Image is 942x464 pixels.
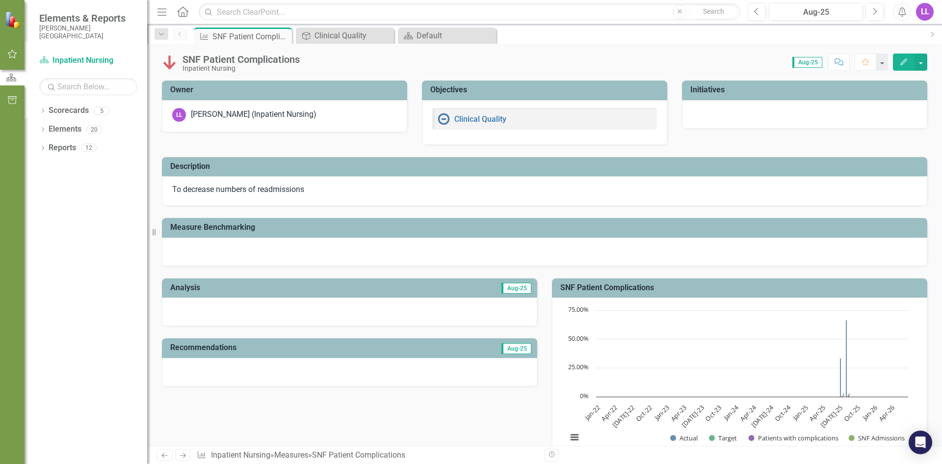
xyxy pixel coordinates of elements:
text: [DATE]-23 [680,403,706,429]
h3: Description [170,162,922,171]
div: SNF Patient Complications [183,54,300,65]
text: [DATE]-24 [749,403,776,430]
img: ClearPoint Strategy [5,11,22,28]
div: Default [417,29,494,42]
a: Reports [49,142,76,154]
span: Search [703,7,724,15]
h3: Objectives [430,85,662,94]
button: Show Actual [670,434,698,442]
div: Open Intercom Messenger [909,431,932,454]
p: To decrease numbers of readmissions [172,184,917,195]
text: Apr-23 [669,403,688,423]
path: Jul-25, 1. Patients with complications. [842,396,843,397]
a: Scorecards [49,105,89,116]
button: LL [916,3,934,21]
a: Inpatient Nursing [211,450,270,460]
text: 75.00% [568,305,589,314]
h3: Recommendations [170,343,417,352]
text: 0% [580,391,589,400]
a: Measures [274,450,308,460]
h3: SNF Patient Complications [560,283,922,292]
a: Default [400,29,494,42]
text: [DATE]-22 [610,403,636,429]
text: Oct-25 [842,403,862,423]
div: LL [172,108,186,122]
input: Search ClearPoint... [199,3,740,21]
text: Oct-23 [704,403,723,423]
button: Show SNF Admissions [849,434,905,442]
text: Apr-22 [600,403,619,423]
text: Jan-22 [582,403,602,423]
text: Oct-22 [634,403,654,423]
button: View chart menu, Chart [568,431,581,444]
text: Oct-24 [773,403,793,423]
div: SNF Patient Complications [212,30,289,43]
text: Jan-26 [860,403,879,423]
div: SNF Patient Complications [312,450,405,460]
h3: Analysis [170,283,348,292]
img: No Information [438,113,449,125]
small: [PERSON_NAME][GEOGRAPHIC_DATA] [39,24,137,40]
text: 25.00% [568,362,589,371]
text: Jan-24 [721,403,741,423]
div: 12 [81,144,97,152]
button: Search [689,5,738,19]
h3: Initiatives [690,85,922,94]
div: » » [197,450,537,461]
input: Search Below... [39,78,137,95]
span: Elements & Reports [39,12,137,24]
a: Clinical Quality [454,114,506,124]
div: Clinical Quality [314,29,392,42]
svg: Interactive chart [562,305,913,453]
div: Chart. Highcharts interactive chart. [562,305,917,453]
text: Apr-24 [738,403,758,423]
span: Aug-25 [501,283,531,294]
div: Aug-25 [772,6,860,18]
a: Clinical Quality [298,29,392,42]
div: 5 [94,107,109,115]
a: Inpatient Nursing [39,55,137,66]
path: Aug-25, 66.66666667. Actual. [846,320,847,397]
path: Aug-25, 2. Patients with complications. [848,395,849,397]
button: Show Target [709,434,737,442]
span: Aug-25 [792,57,822,68]
text: Apr-25 [808,403,827,423]
img: Below Plan [162,55,178,70]
text: [DATE]-25 [818,403,844,429]
a: Elements [49,124,81,135]
div: [PERSON_NAME] (Inpatient Nursing) [191,109,316,120]
path: Aug-25, 3. SNF Admissions. [849,393,850,397]
h3: Measure Benchmarking [170,223,922,232]
h3: Owner [170,85,402,94]
text: Jan-25 [790,403,810,423]
text: 50.00% [568,334,589,343]
div: 20 [86,125,102,134]
span: Aug-25 [501,343,531,354]
path: Jul-25, 3. SNF Admissions. [843,393,844,397]
div: Inpatient Nursing [183,65,300,72]
text: Apr-26 [877,403,896,423]
text: Jan-23 [652,403,671,423]
path: Jul-25, 33.33333333. Actual. [840,358,841,397]
button: Aug-25 [769,3,863,21]
button: Show Patients with complications [749,434,838,442]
